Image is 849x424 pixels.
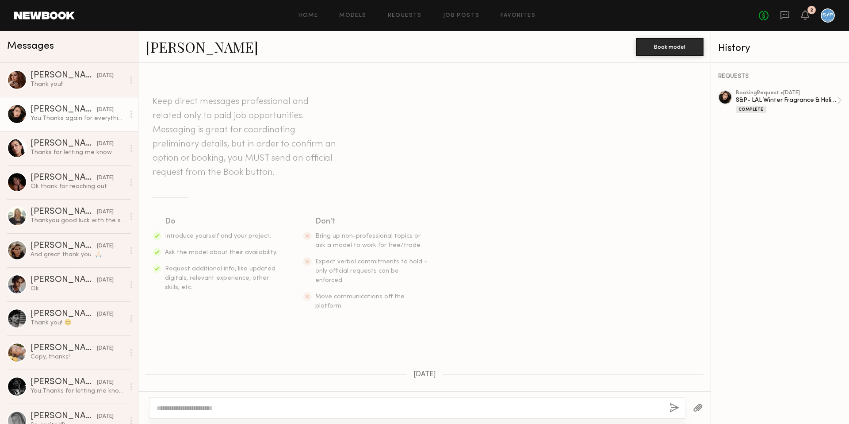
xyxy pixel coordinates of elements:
[315,259,427,283] span: Expect verbal commitments to hold - only official requests can be enforced.
[339,13,366,19] a: Models
[636,38,704,56] button: Book model
[718,73,842,80] div: REQUESTS
[31,242,97,251] div: [PERSON_NAME]
[7,41,54,51] span: Messages
[810,8,813,13] div: 2
[97,276,114,285] div: [DATE]
[31,208,97,216] div: [PERSON_NAME]
[31,276,97,285] div: [PERSON_NAME]
[97,242,114,251] div: [DATE]
[165,233,271,239] span: Introduce yourself and your project.
[97,208,114,216] div: [DATE]
[298,13,318,19] a: Home
[31,173,97,182] div: [PERSON_NAME]
[31,319,125,327] div: Thank you! 😊
[636,42,704,50] a: Book model
[501,13,535,19] a: Favorites
[31,353,125,361] div: Copy, thanks!
[315,233,422,248] span: Bring up non-professional topics or ask a model to work for free/trade.
[97,412,114,421] div: [DATE]
[31,182,125,191] div: Ok thank for reaching out
[718,43,842,54] div: History
[31,387,125,395] div: You: Thanks for letting me know! We are set for the 24th, so that's okay. Appreciate it and good ...
[165,250,277,255] span: Ask the model about their availability.
[31,378,97,387] div: [PERSON_NAME]
[31,80,125,89] div: Thank you!!
[97,140,114,148] div: [DATE]
[736,106,766,113] div: Complete
[31,71,97,80] div: [PERSON_NAME]
[31,105,97,114] div: [PERSON_NAME]
[31,412,97,421] div: [PERSON_NAME]
[97,72,114,80] div: [DATE]
[736,90,837,96] div: booking Request • [DATE]
[97,174,114,182] div: [DATE]
[31,285,125,293] div: Ok
[31,139,97,148] div: [PERSON_NAME]
[736,90,842,113] a: bookingRequest •[DATE]S&P- LAL Winter Fragrance & Holiday PhotoshootComplete
[145,37,258,56] a: [PERSON_NAME]
[153,95,338,180] header: Keep direct messages professional and related only to paid job opportunities. Messaging is great ...
[388,13,422,19] a: Requests
[165,266,275,290] span: Request additional info, like updated digitals, relevant experience, other skills, etc.
[31,310,97,319] div: [PERSON_NAME]
[443,13,480,19] a: Job Posts
[97,106,114,114] div: [DATE]
[165,216,278,228] div: Do
[315,216,428,228] div: Don’t
[97,310,114,319] div: [DATE]
[31,216,125,225] div: Thankyou good luck with the shoot the 24th !!
[413,371,436,378] span: [DATE]
[97,344,114,353] div: [DATE]
[31,344,97,353] div: [PERSON_NAME]
[315,294,405,309] span: Move communications off the platform.
[97,378,114,387] div: [DATE]
[31,114,125,123] div: You: Thanks again for everything!
[31,148,125,157] div: Thanks for letting me know
[736,96,837,104] div: S&P- LAL Winter Fragrance & Holiday Photoshoot
[31,251,125,259] div: And great thank you. 🙏🏻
